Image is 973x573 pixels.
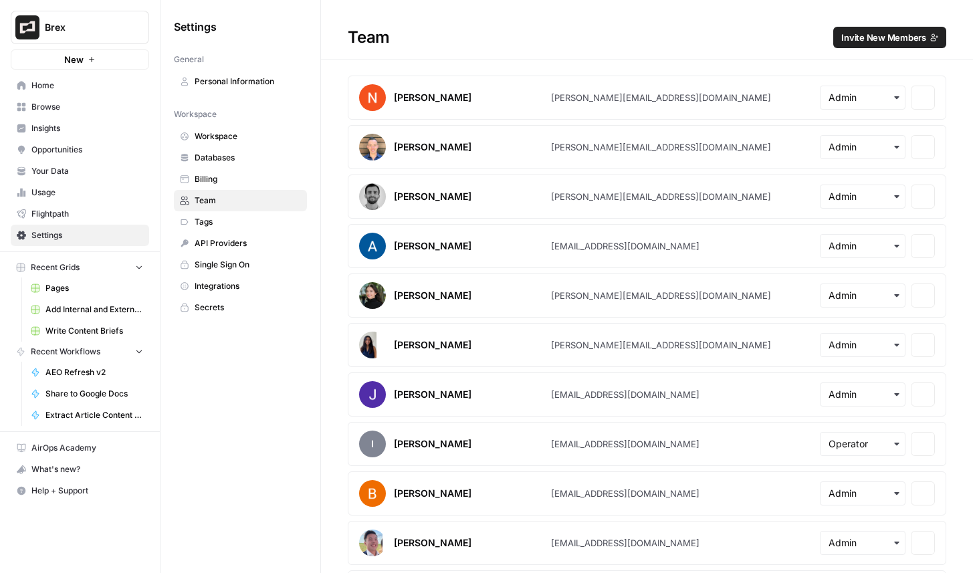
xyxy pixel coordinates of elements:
[11,342,149,362] button: Recent Workflows
[551,190,771,203] div: [PERSON_NAME][EMAIL_ADDRESS][DOMAIN_NAME]
[195,216,301,228] span: Tags
[25,299,149,320] a: Add Internal and External Links
[195,302,301,314] span: Secrets
[195,76,301,88] span: Personal Information
[394,239,471,253] div: [PERSON_NAME]
[833,27,946,48] button: Invite New Members
[45,304,143,316] span: Add Internal and External Links
[11,139,149,160] a: Opportunities
[31,101,143,113] span: Browse
[45,366,143,378] span: AEO Refresh v2
[31,346,100,358] span: Recent Workflows
[551,437,699,451] div: [EMAIL_ADDRESS][DOMAIN_NAME]
[394,140,471,154] div: [PERSON_NAME]
[31,187,143,199] span: Usage
[394,338,471,352] div: [PERSON_NAME]
[394,487,471,500] div: [PERSON_NAME]
[174,190,307,211] a: Team
[31,122,143,134] span: Insights
[359,381,386,408] img: avatar
[45,325,143,337] span: Write Content Briefs
[394,289,471,302] div: [PERSON_NAME]
[174,233,307,254] a: API Providers
[11,11,149,44] button: Workspace: Brex
[25,383,149,405] a: Share to Google Docs
[174,254,307,275] a: Single Sign On
[359,431,386,457] span: I
[11,49,149,70] button: New
[394,536,471,550] div: [PERSON_NAME]
[31,261,80,273] span: Recent Grids
[174,211,307,233] a: Tags
[394,190,471,203] div: [PERSON_NAME]
[11,459,149,480] button: What's new?
[359,233,386,259] img: avatar
[174,126,307,147] a: Workspace
[11,75,149,96] a: Home
[829,338,897,352] input: Admin
[551,289,771,302] div: [PERSON_NAME][EMAIL_ADDRESS][DOMAIN_NAME]
[551,91,771,104] div: [PERSON_NAME][EMAIL_ADDRESS][DOMAIN_NAME]
[31,144,143,156] span: Opportunities
[829,140,897,154] input: Admin
[195,237,301,249] span: API Providers
[829,239,897,253] input: Admin
[551,338,771,352] div: [PERSON_NAME][EMAIL_ADDRESS][DOMAIN_NAME]
[359,282,386,309] img: avatar
[31,80,143,92] span: Home
[31,165,143,177] span: Your Data
[829,487,897,500] input: Admin
[174,108,217,120] span: Workspace
[359,530,383,556] img: avatar
[174,53,204,66] span: General
[174,275,307,297] a: Integrations
[195,280,301,292] span: Integrations
[174,168,307,190] a: Billing
[11,160,149,182] a: Your Data
[174,19,217,35] span: Settings
[841,31,926,44] span: Invite New Members
[829,289,897,302] input: Admin
[11,118,149,139] a: Insights
[195,173,301,185] span: Billing
[11,257,149,277] button: Recent Grids
[394,437,471,451] div: [PERSON_NAME]
[829,437,897,451] input: Operator
[359,480,386,507] img: avatar
[25,362,149,383] a: AEO Refresh v2
[174,297,307,318] a: Secrets
[11,459,148,479] div: What's new?
[551,487,699,500] div: [EMAIL_ADDRESS][DOMAIN_NAME]
[195,259,301,271] span: Single Sign On
[11,203,149,225] a: Flightpath
[64,53,84,66] span: New
[15,15,39,39] img: Brex Logo
[551,536,699,550] div: [EMAIL_ADDRESS][DOMAIN_NAME]
[551,388,699,401] div: [EMAIL_ADDRESS][DOMAIN_NAME]
[829,536,897,550] input: Admin
[25,277,149,299] a: Pages
[31,229,143,241] span: Settings
[321,27,973,48] div: Team
[394,388,471,401] div: [PERSON_NAME]
[45,21,126,34] span: Brex
[174,71,307,92] a: Personal Information
[31,208,143,220] span: Flightpath
[359,134,386,160] img: avatar
[195,152,301,164] span: Databases
[829,91,897,104] input: Admin
[829,388,897,401] input: Admin
[195,195,301,207] span: Team
[45,388,143,400] span: Share to Google Docs
[11,96,149,118] a: Browse
[359,332,376,358] img: avatar
[195,130,301,142] span: Workspace
[45,282,143,294] span: Pages
[829,190,897,203] input: Admin
[551,140,771,154] div: [PERSON_NAME][EMAIL_ADDRESS][DOMAIN_NAME]
[31,485,143,497] span: Help + Support
[359,84,386,111] img: avatar
[394,91,471,104] div: [PERSON_NAME]
[551,239,699,253] div: [EMAIL_ADDRESS][DOMAIN_NAME]
[31,442,143,454] span: AirOps Academy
